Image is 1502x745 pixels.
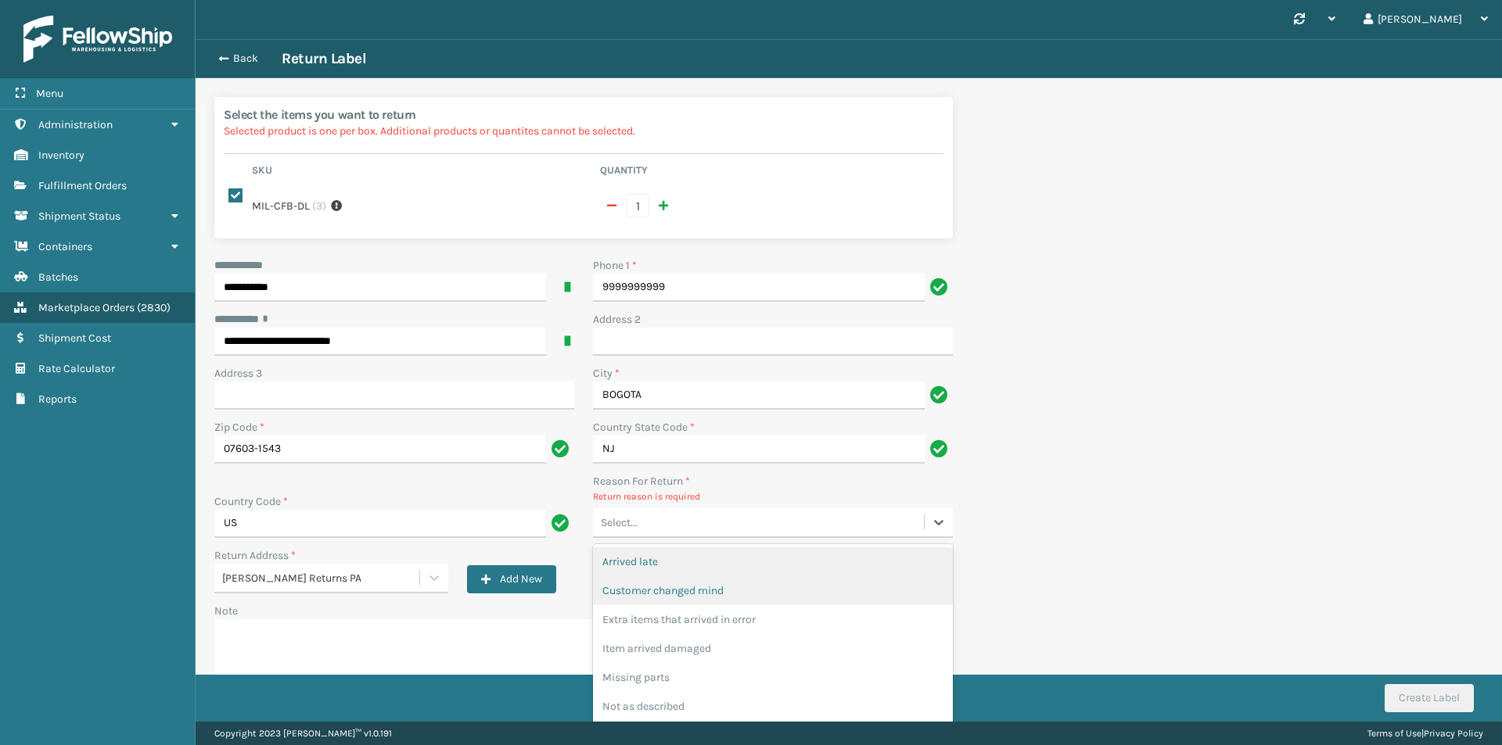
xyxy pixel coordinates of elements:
[1367,728,1421,739] a: Terms of Use
[593,576,953,605] div: Customer changed mind
[214,493,288,510] label: Country Code
[593,257,637,274] label: Phone 1
[214,419,264,435] label: Zip Code
[222,570,421,586] div: [PERSON_NAME] Returns PA
[1424,728,1483,739] a: Privacy Policy
[214,547,296,564] label: Return Address
[252,198,310,214] label: MIL-CFB-DL
[593,634,953,663] div: Item arrived damaged
[593,547,953,576] div: Arrived late
[593,311,641,328] label: Address 2
[38,240,92,253] span: Containers
[210,52,282,66] button: Back
[38,331,111,345] span: Shipment Cost
[214,722,392,745] p: Copyright 2023 [PERSON_NAME]™ v 1.0.191
[38,179,127,192] span: Fulfillment Orders
[247,163,595,182] th: Sku
[593,365,620,381] label: City
[1385,684,1474,712] button: Create Label
[38,301,135,314] span: Marketplace Orders
[467,565,556,593] button: Add New
[595,163,943,182] th: Quantity
[593,663,953,692] div: Missing parts
[593,605,953,634] div: Extra items that arrived in error
[38,118,113,131] span: Administration
[214,604,238,618] label: Note
[224,106,943,123] h2: Select the items you want to return
[601,514,638,531] div: Select...
[1367,722,1483,745] div: |
[593,692,953,721] div: Not as described
[38,210,120,223] span: Shipment Status
[312,198,326,214] span: ( 3 )
[38,149,84,162] span: Inventory
[38,362,115,375] span: Rate Calculator
[23,16,172,63] img: logo
[593,419,695,435] label: Country State Code
[214,365,262,381] label: Address 3
[137,301,171,314] span: ( 2830 )
[593,473,690,489] label: Reason For Return
[38,392,77,406] span: Reports
[36,87,63,100] span: Menu
[224,123,943,139] p: Selected product is one per box. Additional products or quantites cannot be selected.
[38,270,78,284] span: Batches
[593,489,953,503] p: Return reason is required
[282,49,366,68] h3: Return Label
